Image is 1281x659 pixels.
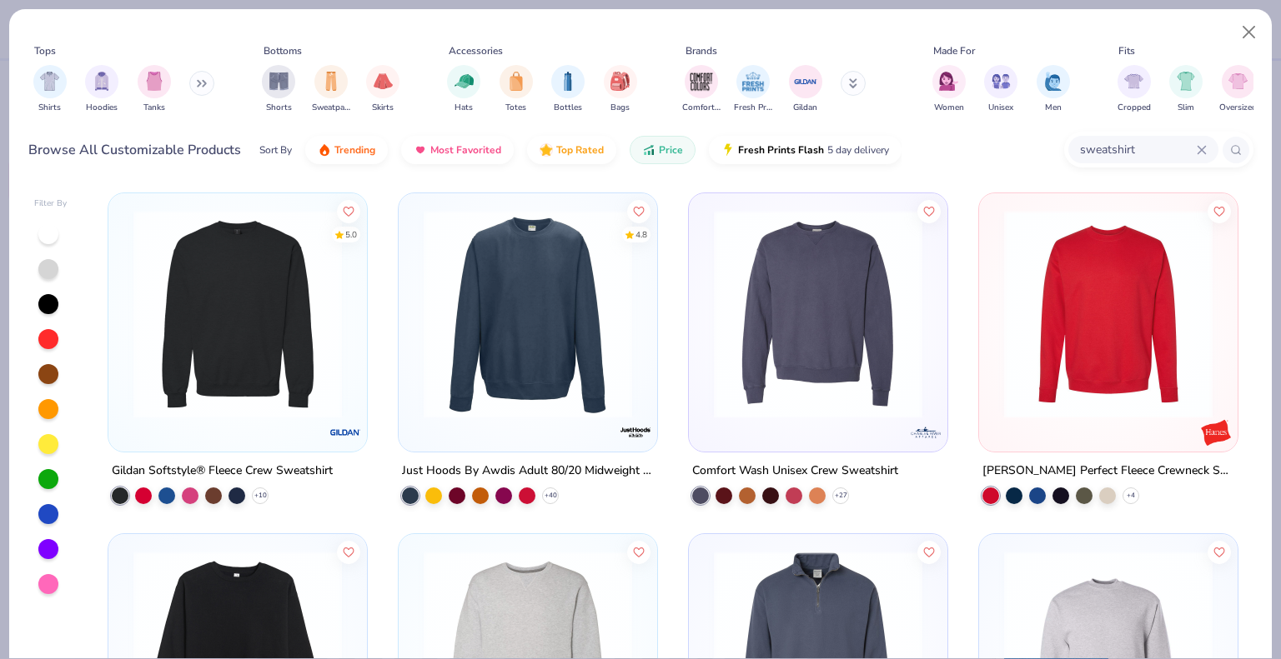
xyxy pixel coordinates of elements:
[1169,65,1203,114] button: filter button
[500,65,533,114] button: filter button
[709,136,902,164] button: Fresh Prints Flash5 day delivery
[254,491,267,501] span: + 10
[686,43,717,58] div: Brands
[984,65,1017,114] button: filter button
[1037,65,1070,114] div: filter for Men
[338,540,361,563] button: Like
[834,491,846,501] span: + 27
[627,540,651,563] button: Like
[138,65,171,114] div: filter for Tanks
[1078,140,1197,159] input: Try "T-Shirt"
[312,102,350,114] span: Sweatpants
[939,72,958,91] img: Women Image
[996,210,1221,418] img: 8b5144a7-8954-4b9f-a31f-80e3f595acfb
[551,65,585,114] div: filter for Bottles
[505,102,526,114] span: Totes
[401,136,514,164] button: Most Favorited
[266,102,292,114] span: Shorts
[430,143,501,157] span: Most Favorited
[610,72,629,91] img: Bags Image
[682,65,721,114] div: filter for Comfort Colors
[1118,65,1151,114] div: filter for Cropped
[619,416,652,449] img: Just Hoods By AWDis logo
[1198,416,1232,449] img: Hanes logo
[143,102,165,114] span: Tanks
[1177,72,1195,91] img: Slim Image
[1208,199,1231,222] button: Like
[125,210,350,418] img: 744dce1f-147e-426d-8c2f-592e1fc7a3aa
[1044,72,1062,91] img: Men Image
[1219,102,1257,114] span: Oversized
[635,228,647,241] div: 4.8
[269,72,289,91] img: Shorts Image
[682,65,721,114] button: filter button
[545,491,557,501] span: + 40
[789,65,822,114] div: filter for Gildan
[934,102,964,114] span: Women
[604,65,637,114] button: filter button
[551,65,585,114] button: filter button
[604,65,637,114] div: filter for Bags
[138,65,171,114] button: filter button
[447,65,480,114] button: filter button
[93,72,111,91] img: Hoodies Image
[1118,43,1135,58] div: Fits
[415,210,640,418] img: 5238e180-8f48-4492-8f74-28853b36511f
[741,69,766,94] img: Fresh Prints Image
[145,72,163,91] img: Tanks Image
[659,143,683,157] span: Price
[706,210,931,418] img: 2c4fc452-5e5c-4568-bde8-26e5987023a5
[1219,65,1257,114] button: filter button
[28,140,241,160] div: Browse All Customizable Products
[402,461,654,482] div: Just Hoods By Awdis Adult 80/20 Midweight College Crewneck Sweatshirt
[734,102,772,114] span: Fresh Prints
[1178,102,1194,114] span: Slim
[909,416,942,449] img: Charles River logo
[40,72,59,91] img: Shirts Image
[789,65,822,114] button: filter button
[984,65,1017,114] div: filter for Unisex
[318,143,331,157] img: trending.gif
[507,72,525,91] img: Totes Image
[38,102,61,114] span: Shirts
[933,43,975,58] div: Made For
[689,69,714,94] img: Comfort Colors Image
[262,65,295,114] button: filter button
[449,43,503,58] div: Accessories
[630,136,696,164] button: Price
[374,72,393,91] img: Skirts Image
[85,65,118,114] button: filter button
[33,65,67,114] button: filter button
[734,65,772,114] button: filter button
[692,461,898,482] div: Comfort Wash Unisex Crew Sweatshirt
[610,102,630,114] span: Bags
[932,65,966,114] div: filter for Women
[793,69,818,94] img: Gildan Image
[334,143,375,157] span: Trending
[738,143,824,157] span: Fresh Prints Flash
[988,102,1013,114] span: Unisex
[1118,102,1151,114] span: Cropped
[346,228,358,241] div: 5.0
[827,141,889,160] span: 5 day delivery
[312,65,350,114] button: filter button
[1228,72,1248,91] img: Oversized Image
[734,65,772,114] div: filter for Fresh Prints
[992,72,1011,91] img: Unisex Image
[1037,65,1070,114] button: filter button
[322,72,340,91] img: Sweatpants Image
[1169,65,1203,114] div: filter for Slim
[366,65,399,114] div: filter for Skirts
[527,136,616,164] button: Top Rated
[1233,17,1265,48] button: Close
[559,72,577,91] img: Bottles Image
[329,416,362,449] img: Gildan logo
[455,102,473,114] span: Hats
[264,43,302,58] div: Bottoms
[931,210,1156,418] img: 01acd53c-1b45-478e-97ba-4001231285ec
[372,102,394,114] span: Skirts
[1208,540,1231,563] button: Like
[793,102,817,114] span: Gildan
[366,65,399,114] button: filter button
[932,65,966,114] button: filter button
